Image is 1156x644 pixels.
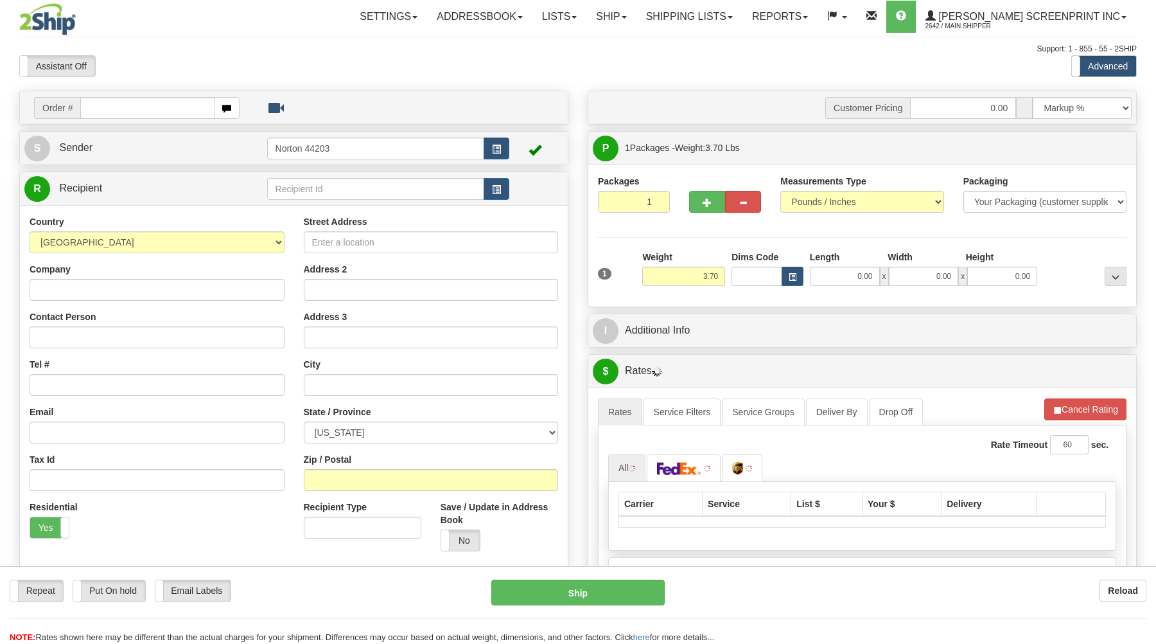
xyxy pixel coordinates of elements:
[598,268,611,280] span: 1
[1099,580,1146,602] button: Reload
[731,251,778,264] label: Dims Code
[1072,56,1136,76] label: Advanced
[593,136,618,161] span: P
[427,1,532,33] a: Addressbook
[304,231,559,253] input: Enter a location
[19,3,76,35] img: logo2642.jpg
[593,318,1132,344] a: IAdditional Info
[732,462,743,475] img: UPS
[30,310,96,323] label: Contact Person
[608,454,645,481] a: All
[825,97,910,119] span: Customer Pricing
[1091,438,1108,451] label: sec.
[1044,398,1126,420] button: Cancel Rating
[625,135,740,161] span: Packages -
[780,175,866,188] label: Measurements Type
[936,11,1120,22] span: [PERSON_NAME] Screenprint Inc
[304,453,352,466] label: Zip / Postal
[629,465,635,472] img: tiny_red.gif
[722,398,804,425] a: Service Groups
[441,501,558,526] label: Save / Update in Address Book
[34,97,80,119] span: Order #
[19,44,1137,55] div: Support: 1 - 855 - 55 - 2SHIP
[619,492,703,516] th: Carrier
[880,267,889,286] span: x
[155,580,231,601] label: Email Labels
[703,492,791,516] th: Service
[1108,586,1138,596] b: Reload
[652,366,662,377] img: Progress.gif
[746,465,752,472] img: tiny_red.gif
[966,251,994,264] label: Height
[633,632,650,642] a: here
[593,359,618,384] span: $
[642,251,672,264] label: Weight
[59,142,92,153] span: Sender
[991,438,1047,451] label: Rate Timeout
[304,310,347,323] label: Address 3
[30,263,71,276] label: Company
[888,251,913,264] label: Width
[644,398,721,425] a: Service Filters
[10,580,63,601] label: Repeat
[73,580,144,601] label: Put On hold
[1105,267,1126,286] div: ...
[742,1,818,33] a: Reports
[593,318,618,344] span: I
[304,215,367,228] label: Street Address
[625,143,630,153] span: 1
[304,406,371,418] label: State / Province
[30,215,64,228] label: Country
[491,580,665,605] button: Ship
[636,1,742,33] a: Shipping lists
[30,517,69,538] label: Yes
[725,143,740,153] span: Lbs
[24,135,267,161] a: S Sender
[598,398,642,425] a: Rates
[704,465,710,472] img: tiny_red.gif
[863,492,941,516] th: Your $
[304,358,320,371] label: City
[598,175,640,188] label: Packages
[30,453,55,466] label: Tax Id
[958,267,967,286] span: x
[791,492,863,516] th: List $
[963,175,1008,188] label: Packaging
[925,20,1022,33] span: 2642 / Main Shipper
[675,143,740,153] span: Weight:
[59,183,102,193] span: Recipient
[20,56,95,76] label: Assistant Off
[30,406,53,418] label: Email
[304,263,347,276] label: Address 2
[941,492,1037,516] th: Delivery
[532,1,586,33] a: Lists
[705,143,722,153] span: 3.70
[350,1,427,33] a: Settings
[593,135,1132,161] a: P 1Packages -Weight:3.70 Lbs
[593,358,1132,384] a: $Rates
[916,1,1136,33] a: [PERSON_NAME] Screenprint Inc 2642 / Main Shipper
[806,398,868,425] a: Deliver By
[304,501,367,514] label: Recipient Type
[24,136,50,161] span: S
[10,632,35,642] span: NOTE:
[869,398,924,425] a: Drop Off
[24,175,240,202] a: R Recipient
[24,176,50,202] span: R
[657,462,702,475] img: FedEx Express®
[30,358,49,371] label: Tel #
[267,138,485,159] input: Sender Id
[30,501,78,514] label: Residential
[586,1,636,33] a: Ship
[267,178,485,200] input: Recipient Id
[1126,256,1155,388] iframe: chat widget
[441,530,480,551] label: No
[810,251,840,264] label: Length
